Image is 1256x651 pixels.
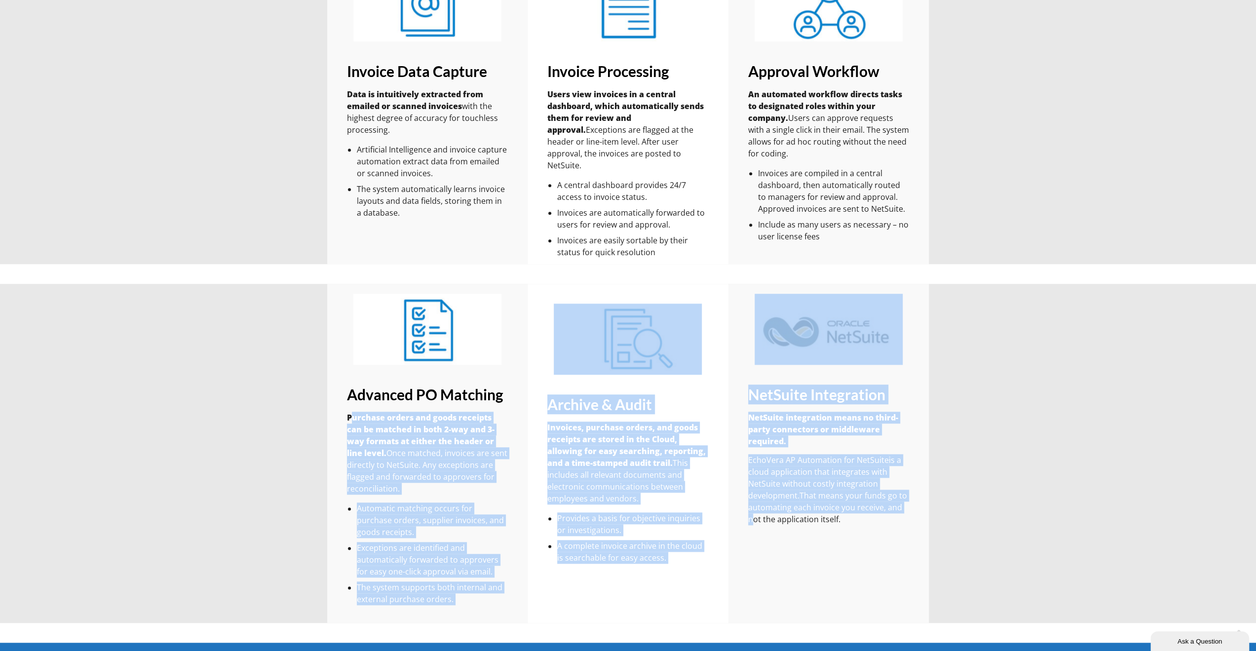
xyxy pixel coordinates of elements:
[748,89,902,123] strong: An automated workflow directs tasks to designated roles within your company.
[748,61,910,81] h3: Approval Workflow
[758,219,910,242] li: Include as many users as necessary – no user license fees
[547,394,709,414] h3: Archive & Audit
[547,89,704,135] strong: Users view invoices in a central dashboard, which automatically sends them for review and approval.
[557,234,709,258] li: Invoices are easily sortable by their status for quick resolution
[347,89,483,112] strong: Data is intuitively extracted from emailed or scanned invoices
[748,88,910,159] p: Users can approve requests with a single click in their email. The system allows for ad hoc routi...
[748,384,910,404] h3: NetSuite Integration
[547,61,709,81] h3: Invoice Processing
[347,61,508,81] h3: Invoice Data Capture
[758,167,910,215] li: Invoices are compiled in a central dashboard, then automatically routed to managers for review an...
[557,207,709,230] li: Invoices are automatically forwarded to users for review and approval.
[748,412,898,447] span: NetSuite integration means no third-party connectors or middleware required.
[1150,629,1251,651] iframe: chat widget
[357,144,508,179] li: Artificial Intelligence and invoice capture automation extract data from emailed or scanned invoi...
[347,88,508,136] p: with the highest degree of accuracy for touchless processing.
[748,454,910,525] p: is a cloud application that integrates with NetSuite without costly integration development.
[748,490,907,525] span: That means your funds go to automating each invoice you receive, and not the application itself.
[347,412,508,495] p: Once matched, invoices are sent directly to NetSuite. Any exceptions are flagged and forwarded to...
[347,412,495,459] strong: Purchase orders and goods receipts can be matched in both 2-way and 3-way formats at either the h...
[547,88,709,171] p: Exceptions are flagged at the header or line-item level. After user approval, the invoices are po...
[357,581,508,605] li: The system supports both internal and external purchase orders.
[347,384,508,404] h3: Advanced PO Matching
[357,542,508,577] li: Exceptions are identified and automatically forwarded to approvers for easy one-click approval vi...
[748,455,889,465] b: EchoVera AP Automation for NetSuite
[357,502,508,538] li: Automatic matching occurs for purchase orders, supplier invoices, and goods receipts.
[547,422,706,468] strong: Invoices, purchase orders, and goods receipts are stored in the Cloud, allowing for easy searchin...
[547,421,709,504] p: This includes all relevant documents and electronic communications between employees and vendors.
[557,179,709,203] li: A central dashboard provides 24/7 access to invoice status.
[357,183,508,219] li: The system automatically learns invoice layouts and data fields, storing them in a database.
